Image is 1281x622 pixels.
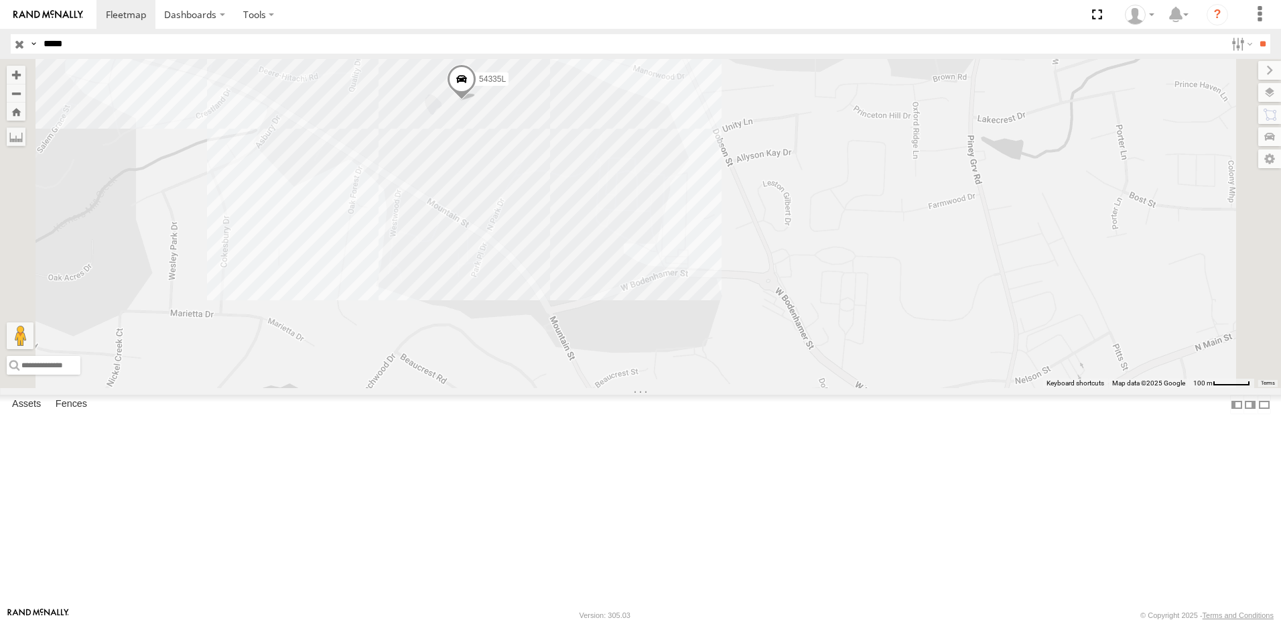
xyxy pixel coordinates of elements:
[1120,5,1159,25] div: Brandon Shelton
[1207,4,1228,25] i: ?
[1261,380,1275,385] a: Terms
[1047,379,1104,388] button: Keyboard shortcuts
[1258,149,1281,168] label: Map Settings
[1193,379,1213,387] span: 100 m
[7,322,33,349] button: Drag Pegman onto the map to open Street View
[1203,611,1274,619] a: Terms and Conditions
[5,395,48,414] label: Assets
[7,66,25,84] button: Zoom in
[7,127,25,146] label: Measure
[7,609,69,622] a: Visit our Website
[1189,379,1254,388] button: Map Scale: 100 m per 52 pixels
[49,395,94,414] label: Fences
[1258,395,1271,414] label: Hide Summary Table
[28,34,39,54] label: Search Query
[1226,34,1255,54] label: Search Filter Options
[1112,379,1185,387] span: Map data ©2025 Google
[1230,395,1243,414] label: Dock Summary Table to the Left
[7,103,25,121] button: Zoom Home
[1140,611,1274,619] div: © Copyright 2025 -
[1243,395,1257,414] label: Dock Summary Table to the Right
[13,10,83,19] img: rand-logo.svg
[479,74,506,83] span: 54335L
[580,611,630,619] div: Version: 305.03
[7,84,25,103] button: Zoom out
